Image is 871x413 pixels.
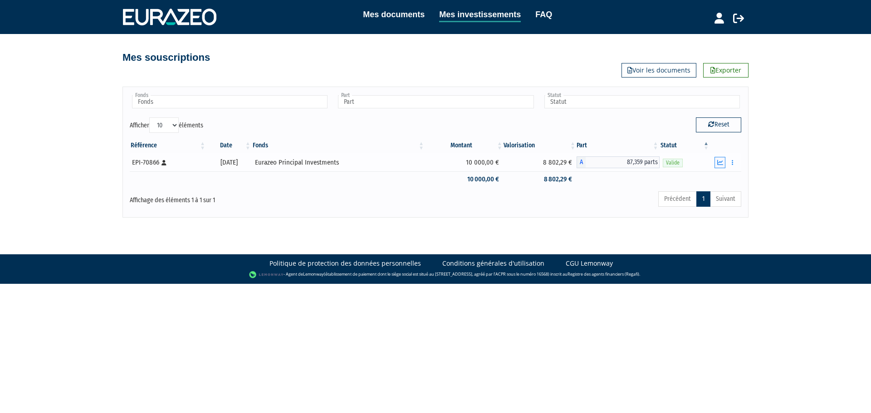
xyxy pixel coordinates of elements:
td: 10 000,00 € [425,171,504,187]
a: Mes documents [363,8,425,21]
th: Date: activer pour trier la colonne par ordre croissant [206,138,252,153]
td: 10 000,00 € [425,153,504,171]
img: 1732889491-logotype_eurazeo_blanc_rvb.png [123,9,216,25]
img: logo-lemonway.png [249,270,284,279]
span: 87,359 parts [586,156,659,168]
th: Statut : activer pour trier la colonne par ordre d&eacute;croissant [660,138,710,153]
a: Voir les documents [621,63,696,78]
a: Suivant [710,191,741,207]
button: Reset [696,117,741,132]
span: Valide [663,159,683,167]
div: EPI-70866 [132,158,203,167]
a: Lemonway [303,271,324,277]
div: A - Eurazeo Principal Investments [577,156,659,168]
a: Conditions générales d'utilisation [442,259,544,268]
div: [DATE] [210,158,249,167]
i: [Français] Personne physique [161,160,166,165]
th: Montant: activer pour trier la colonne par ordre croissant [425,138,504,153]
div: - Agent de (établissement de paiement dont le siège social est situé au [STREET_ADDRESS], agréé p... [9,270,862,279]
div: Eurazeo Principal Investments [255,158,422,167]
label: Afficher éléments [130,117,203,133]
span: A [577,156,586,168]
a: Mes investissements [439,8,521,22]
select: Afficheréléments [149,117,179,133]
td: 8 802,29 € [504,171,577,187]
a: Exporter [703,63,749,78]
td: 8 802,29 € [504,153,577,171]
a: CGU Lemonway [566,259,613,268]
a: 1 [696,191,710,207]
th: Fonds: activer pour trier la colonne par ordre croissant [252,138,425,153]
th: Part: activer pour trier la colonne par ordre croissant [577,138,659,153]
a: FAQ [535,8,552,21]
th: Valorisation: activer pour trier la colonne par ordre croissant [504,138,577,153]
a: Registre des agents financiers (Regafi) [568,271,639,277]
th: Référence : activer pour trier la colonne par ordre croissant [130,138,206,153]
div: Affichage des éléments 1 à 1 sur 1 [130,190,377,205]
a: Politique de protection des données personnelles [269,259,421,268]
h4: Mes souscriptions [122,52,210,63]
a: Précédent [658,191,697,207]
